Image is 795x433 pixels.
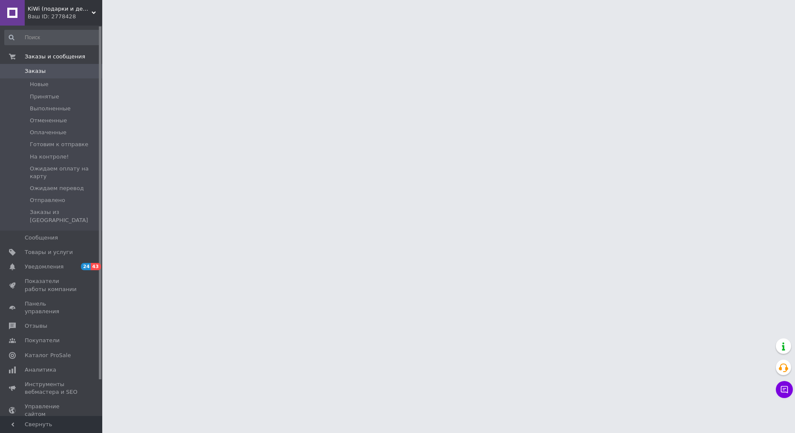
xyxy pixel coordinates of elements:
button: Чат с покупателем [776,381,793,398]
span: Заказы из [GEOGRAPHIC_DATA] [30,208,100,224]
span: 24 [81,263,91,270]
span: Новые [30,81,49,88]
span: Каталог ProSale [25,352,71,359]
span: Управление сайтом [25,403,79,418]
span: Уведомления [25,263,63,271]
span: Отмененные [30,117,67,124]
span: 43 [91,263,101,270]
span: Панель управления [25,300,79,315]
span: Заказы [25,67,46,75]
span: Ожидаем оплату на карту [30,165,100,180]
span: Готовим к отправке [30,141,88,148]
span: Оплаченные [30,129,66,136]
input: Поиск [4,30,101,45]
span: На контроле! [30,153,69,161]
span: Аналитика [25,366,56,374]
span: Отправлено [30,196,65,204]
span: KiWi (подарки и декор для дома) [28,5,92,13]
div: Ваш ID: 2778428 [28,13,102,20]
span: Заказы и сообщения [25,53,85,61]
span: Покупатели [25,337,60,344]
span: Товары и услуги [25,248,73,256]
span: Принятые [30,93,59,101]
span: Выполненные [30,105,71,113]
span: Показатели работы компании [25,277,79,293]
span: Инструменты вебмастера и SEO [25,381,79,396]
span: Ожидаем перевод [30,185,84,192]
span: Отзывы [25,322,47,330]
span: Сообщения [25,234,58,242]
